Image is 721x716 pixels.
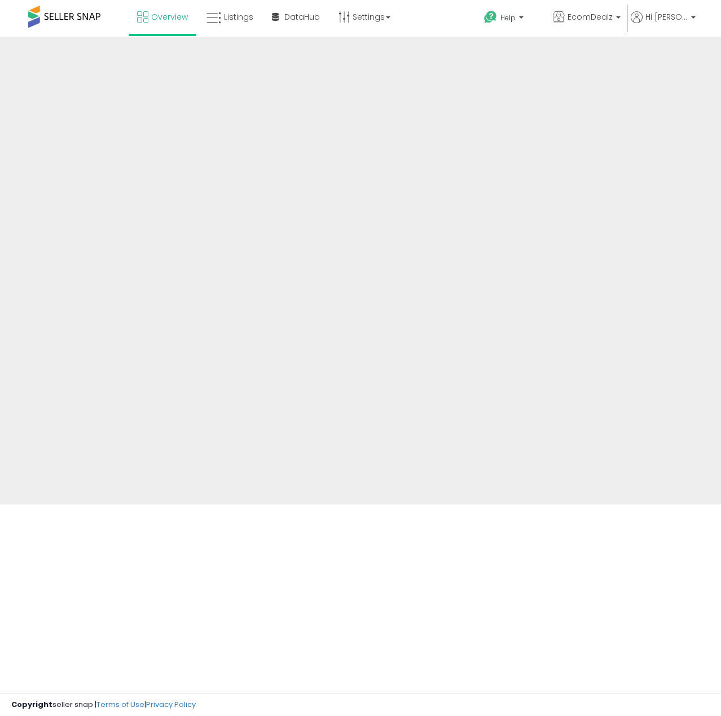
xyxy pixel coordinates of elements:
a: Help [475,2,543,37]
span: DataHub [284,11,320,23]
span: EcomDealz [568,11,613,23]
span: Help [500,13,516,23]
span: Hi [PERSON_NAME] [645,11,688,23]
span: Overview [151,11,188,23]
i: Get Help [483,10,498,24]
span: Listings [224,11,253,23]
a: Hi [PERSON_NAME] [631,11,696,37]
